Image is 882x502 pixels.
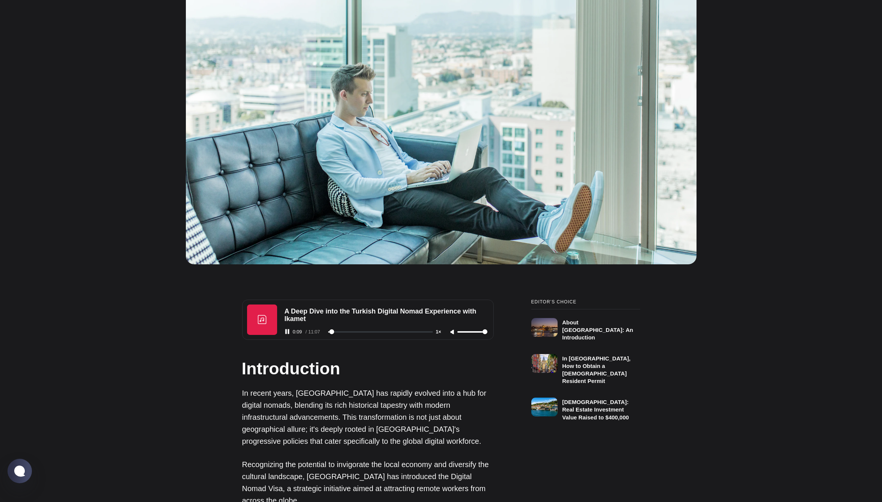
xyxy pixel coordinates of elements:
h3: [DEMOGRAPHIC_DATA]: Real Estate Investment Value Raised to $400,000 [562,399,629,421]
p: In recent years, [GEOGRAPHIC_DATA] has rapidly evolved into a hub for digital nomads, blending it... [242,387,494,447]
a: [DEMOGRAPHIC_DATA]: Real Estate Investment Value Raised to $400,000 [531,393,640,421]
h3: In [GEOGRAPHIC_DATA], How to Obtain a [DEMOGRAPHIC_DATA] Resident Permit [562,355,630,384]
span: 11:07 [307,329,321,335]
span: 0:09 [291,330,306,335]
a: About [GEOGRAPHIC_DATA]: An Introduction [531,309,640,341]
button: Unmute [448,329,457,335]
button: Pause audio [285,329,291,334]
h2: Introduction [242,357,493,380]
h3: About [GEOGRAPHIC_DATA]: An Introduction [562,319,633,341]
small: Editor’s Choice [531,300,640,305]
a: In [GEOGRAPHIC_DATA], How to Obtain a [DEMOGRAPHIC_DATA] Resident Permit [531,349,640,385]
div: / [306,330,327,335]
button: Adjust playback speed [434,330,448,335]
div: A Deep Dive into the Turkish Digital Nomad Experience with Ikamet [280,305,492,326]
